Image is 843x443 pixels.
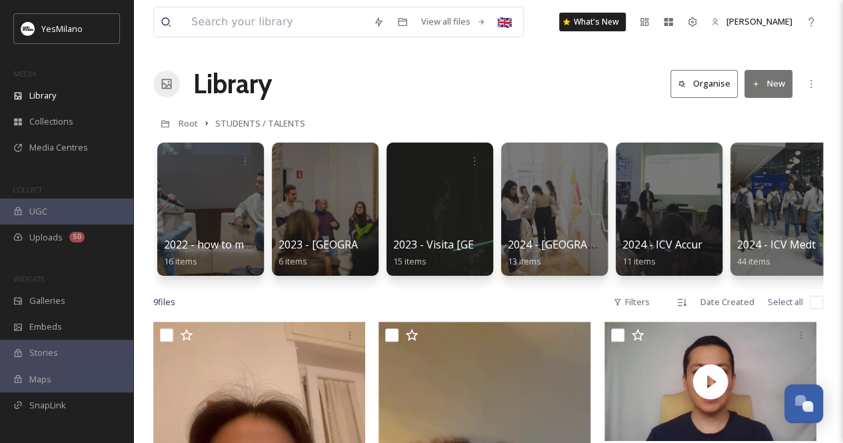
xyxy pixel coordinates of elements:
[13,69,37,79] span: MEDIA
[768,296,803,308] span: Select all
[508,255,541,267] span: 13 items
[393,255,426,267] span: 15 items
[193,64,272,104] a: Library
[279,255,307,267] span: 6 items
[29,89,56,102] span: Library
[784,384,823,423] button: Open Chat
[508,238,648,267] a: 2024 - [GEOGRAPHIC_DATA]13 items
[279,238,565,267] a: 2023 - [GEOGRAPHIC_DATA][PERSON_NAME] - Futurismo6 items
[393,237,676,252] span: 2023 - Visita [GEOGRAPHIC_DATA][PERSON_NAME] 2023
[622,237,750,252] span: 2024 - ICV Accurat [DATE]
[41,23,83,35] span: YesMilano
[622,255,656,267] span: 11 items
[29,231,63,244] span: Uploads
[164,255,197,267] span: 16 items
[215,117,305,129] span: STUDENTS / TALENTS
[164,237,420,252] span: 2022 - how to make it in [GEOGRAPHIC_DATA] 2022
[508,237,648,252] span: 2024 - [GEOGRAPHIC_DATA]
[164,238,420,267] a: 2022 - how to make it in [GEOGRAPHIC_DATA] 202216 items
[393,238,676,267] a: 2023 - Visita [GEOGRAPHIC_DATA][PERSON_NAME] 202315 items
[694,289,761,315] div: Date Created
[69,232,85,242] div: 50
[179,117,198,129] span: Root
[29,205,47,218] span: UGC
[415,9,492,35] a: View all files
[13,185,42,195] span: COLLECT
[29,320,62,333] span: Embeds
[29,346,58,359] span: Stories
[29,399,66,412] span: SnapLink
[153,296,175,308] span: 9 file s
[29,373,51,386] span: Maps
[29,294,65,307] span: Galleries
[704,9,799,35] a: [PERSON_NAME]
[606,289,656,315] div: Filters
[726,15,792,27] span: [PERSON_NAME]
[559,13,626,31] a: What's New
[744,70,792,97] button: New
[29,115,73,128] span: Collections
[279,237,565,252] span: 2023 - [GEOGRAPHIC_DATA][PERSON_NAME] - Futurismo
[604,322,816,441] img: thumbnail
[21,22,35,35] img: Logo%20YesMilano%40150x.png
[737,255,770,267] span: 44 items
[622,238,750,267] a: 2024 - ICV Accurat [DATE]11 items
[185,7,367,37] input: Search your library
[179,115,198,131] a: Root
[29,141,88,154] span: Media Centres
[492,10,516,34] div: 🇬🇧
[215,115,305,131] a: STUDENTS / TALENTS
[670,70,738,97] button: Organise
[13,274,44,284] span: WIDGETS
